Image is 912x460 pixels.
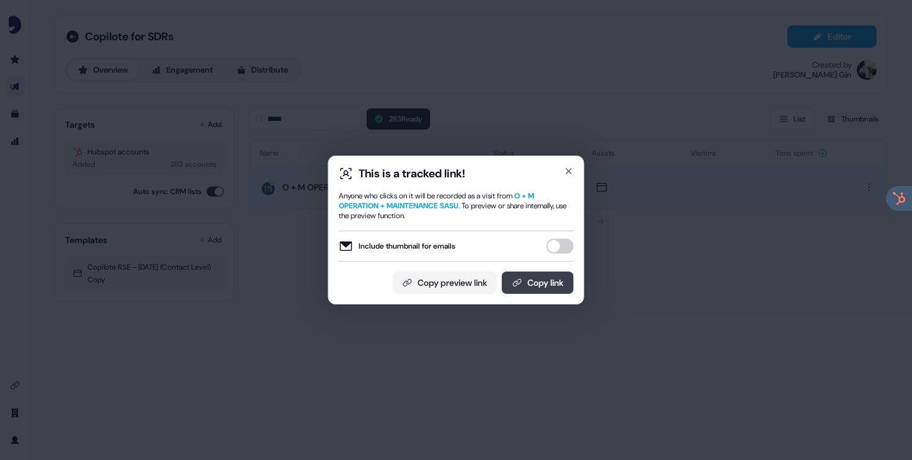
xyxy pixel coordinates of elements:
[359,166,465,181] div: This is a tracked link!
[502,272,574,294] button: Copy link
[339,191,534,211] span: O + M OPERATION + MAINTENANCE SASU
[339,191,574,221] div: Anyone who clicks on it will be recorded as a visit from . To preview or share internally, use th...
[393,272,497,294] button: Copy preview link
[339,239,455,254] label: Include thumbnail for emails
